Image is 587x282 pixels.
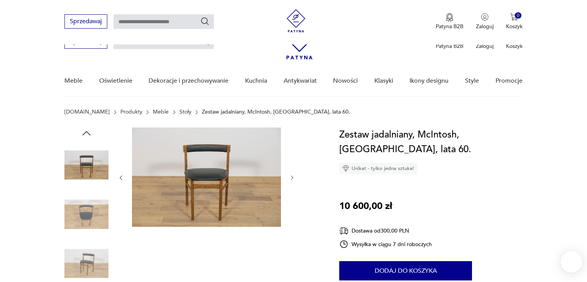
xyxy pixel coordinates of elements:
[409,66,448,96] a: Ikony designu
[64,109,110,115] a: [DOMAIN_NAME]
[481,13,489,21] img: Ikonka użytkownika
[99,66,132,96] a: Oświetlenie
[339,163,417,174] div: Unikat - tylko jedna sztuka!
[339,127,523,157] h1: Zestaw jadalniany, McIntosh, [GEOGRAPHIC_DATA], lata 60.
[64,143,108,187] img: Zdjęcie produktu Zestaw jadalniany, McIntosh, Wielka Brytania, lata 60.
[436,13,464,30] button: Patyna B2B
[436,23,464,30] p: Patyna B2B
[476,23,494,30] p: Zaloguj
[120,109,142,115] a: Produkty
[284,66,317,96] a: Antykwariat
[476,13,494,30] button: Zaloguj
[506,13,523,30] button: 0Koszyk
[506,23,523,30] p: Koszyk
[64,19,107,25] a: Sprzedawaj
[202,109,350,115] p: Zestaw jadalniany, McIntosh, [GEOGRAPHIC_DATA], lata 60.
[179,109,191,115] a: Stoły
[64,66,83,96] a: Meble
[465,66,479,96] a: Style
[333,66,358,96] a: Nowości
[342,165,349,172] img: Ikona diamentu
[374,66,393,96] a: Klasyki
[245,66,267,96] a: Kuchnia
[64,39,107,45] a: Sprzedawaj
[446,13,453,22] img: Ikona medalu
[506,42,523,50] p: Koszyk
[339,261,472,280] button: Dodaj do koszyka
[436,42,464,50] p: Patyna B2B
[64,192,108,236] img: Zdjęcie produktu Zestaw jadalniany, McIntosh, Wielka Brytania, lata 60.
[339,240,432,249] div: Wysyłka w ciągu 7 dni roboczych
[339,226,432,236] div: Dostawa od 300,00 PLN
[132,127,281,227] img: Zdjęcie produktu Zestaw jadalniany, McIntosh, Wielka Brytania, lata 60.
[153,109,169,115] a: Meble
[510,13,518,21] img: Ikona koszyka
[515,12,521,19] div: 0
[200,17,210,26] button: Szukaj
[339,199,392,214] p: 10 600,00 zł
[561,251,582,273] iframe: Smartsupp widget button
[436,13,464,30] a: Ikona medaluPatyna B2B
[64,14,107,29] button: Sprzedawaj
[476,42,494,50] p: Zaloguj
[496,66,523,96] a: Promocje
[284,9,308,32] img: Patyna - sklep z meblami i dekoracjami vintage
[149,66,228,96] a: Dekoracje i przechowywanie
[339,226,348,236] img: Ikona dostawy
